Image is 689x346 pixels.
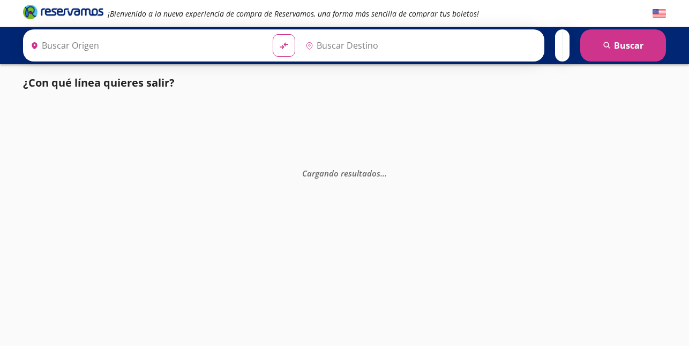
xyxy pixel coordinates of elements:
[380,167,383,178] span: .
[302,167,387,178] em: Cargando resultados
[385,167,387,178] span: .
[26,32,264,59] input: Buscar Origen
[653,7,666,20] button: English
[301,32,539,59] input: Buscar Destino
[23,75,175,91] p: ¿Con qué línea quieres salir?
[108,9,479,19] em: ¡Bienvenido a la nueva experiencia de compra de Reservamos, una forma más sencilla de comprar tus...
[383,167,385,178] span: .
[580,29,666,61] button: Buscar
[23,4,103,23] a: Brand Logo
[23,4,103,20] i: Brand Logo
